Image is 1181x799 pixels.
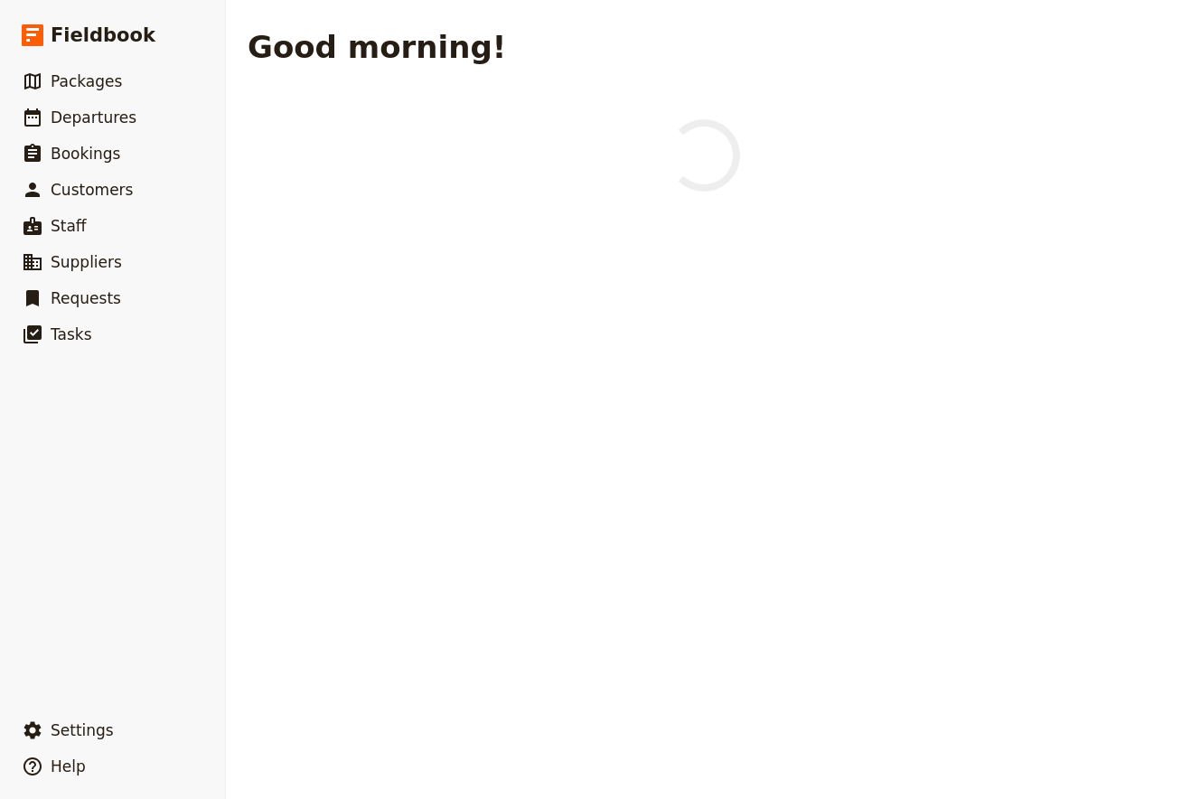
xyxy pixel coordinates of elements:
[51,108,136,127] span: Departures
[51,22,155,49] span: Fieldbook
[51,181,133,199] span: Customers
[51,757,86,775] span: Help
[51,289,121,307] span: Requests
[51,721,114,739] span: Settings
[51,72,122,90] span: Packages
[51,217,87,235] span: Staff
[248,29,506,65] h1: Good morning!
[51,253,122,271] span: Suppliers
[51,145,120,163] span: Bookings
[51,325,92,343] span: Tasks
